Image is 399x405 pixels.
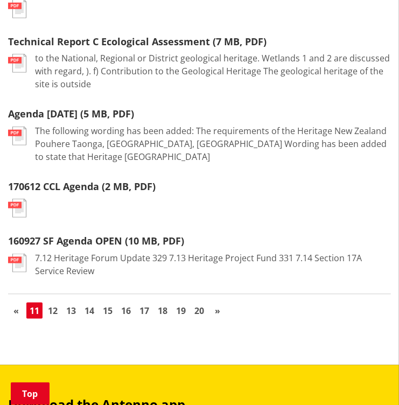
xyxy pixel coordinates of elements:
a: Go to page 15 [100,303,116,319]
a: Go to page 19 [173,303,189,319]
img: document-pdf.svg [8,254,26,273]
a: Go to page 12 [45,303,61,319]
img: document-pdf.svg [8,127,26,145]
p: The following wording has been added: The requirements of the Heritage New Zealand Pouhere Taonga... [35,124,391,163]
a: Go to page 16 [118,303,134,319]
a: Agenda [DATE] (5 MB, PDF) [8,107,134,120]
p: 7.12 Heritage Forum Update 329 7.13 Heritage Project Fund 331 7.14 Section 17A Service Review [35,252,391,277]
a: Go to page 18 [155,303,171,319]
a: Go to page 20 [191,303,207,319]
a: GoToPreviousPage [8,303,24,319]
a: Top [11,382,50,405]
a: Go to next page [209,303,226,319]
a: Go to page 14 [81,303,97,319]
img: document-pdf.svg [8,199,26,218]
a: Go to page 17 [136,303,152,319]
iframe: Messenger Launcher [349,360,388,399]
nav: Pagination [8,294,391,322]
img: document-pdf.svg [8,54,26,73]
span: » [215,305,220,317]
span: « [13,305,19,317]
a: Technical Report C Ecological Assessment (7 MB, PDF) [8,35,267,48]
a: Page 11 [26,303,43,319]
a: 160927 SF Agenda OPEN (10 MB, PDF) [8,234,184,247]
p: to the National, Regional or District geological heritage. Wetlands 1 and 2 are discussed with re... [35,52,391,90]
a: Go to page 13 [63,303,79,319]
a: 170612 CCL Agenda (2 MB, PDF) [8,180,156,193]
